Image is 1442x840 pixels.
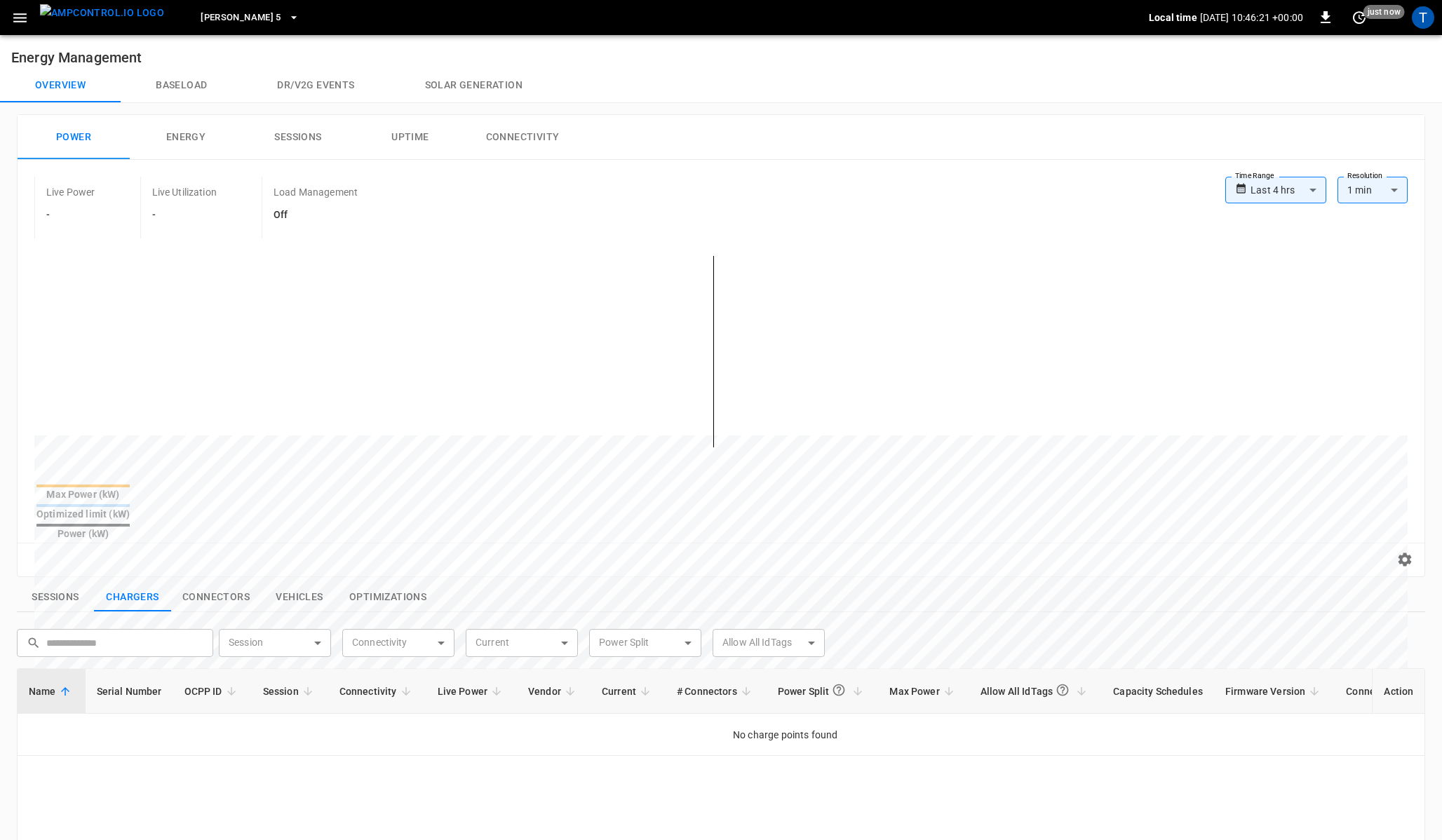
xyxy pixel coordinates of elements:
[1363,5,1405,19] span: just now
[195,4,305,32] button: [PERSON_NAME] 5
[201,10,281,26] span: [PERSON_NAME] 5
[29,683,74,700] span: Name
[46,185,95,199] p: Live Power
[1235,170,1274,182] label: Time Range
[18,115,130,160] button: Power
[130,115,242,160] button: Energy
[121,69,242,102] button: Baseload
[261,583,338,612] button: show latest vehicles
[86,669,173,714] th: Serial Number
[602,683,654,700] span: Current
[677,683,755,700] span: # Connectors
[1251,177,1326,203] div: Last 4 hrs
[889,683,957,700] span: Max Power
[263,683,317,700] span: Session
[1149,11,1197,25] p: Local time
[46,208,95,223] h6: -
[184,683,241,700] span: OCPP ID
[152,208,217,223] h6: -
[466,115,579,160] button: Connectivity
[152,185,217,199] p: Live Utilization
[390,69,558,102] button: Solar generation
[94,583,171,612] button: show latest charge points
[338,583,438,612] button: show latest optimizations
[1412,6,1434,29] div: profile-icon
[274,208,358,223] h6: Off
[1200,11,1303,25] p: [DATE] 10:46:21 +00:00
[274,185,358,199] p: Load Management
[778,677,868,705] span: Power Split
[528,683,579,700] span: Vendor
[1225,683,1323,700] span: Firmware Version
[242,69,389,102] button: Dr/V2G events
[1348,6,1370,29] button: set refresh interval
[339,683,415,700] span: Connectivity
[1337,177,1408,203] div: 1 min
[438,683,506,700] span: Live Power
[40,4,164,22] img: ampcontrol.io logo
[171,583,261,612] button: show latest connectors
[981,677,1091,705] span: Allow All IdTags
[1102,669,1214,714] th: Capacity Schedules
[1372,669,1424,714] th: Action
[242,115,354,160] button: Sessions
[17,583,94,612] button: show latest sessions
[1347,170,1382,182] label: Resolution
[354,115,466,160] button: Uptime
